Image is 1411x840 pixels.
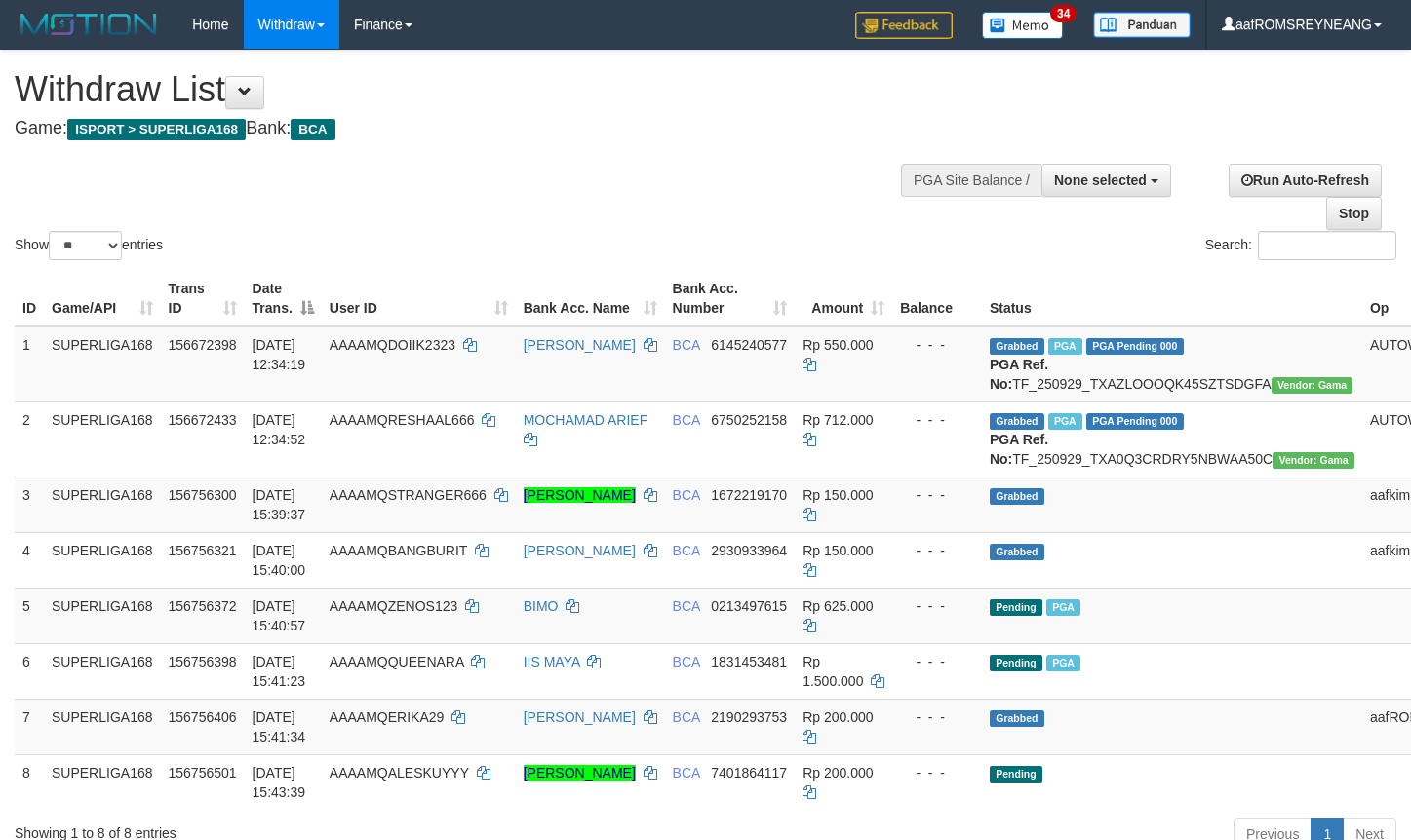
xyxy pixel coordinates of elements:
[15,477,44,532] td: 3
[990,338,1044,355] span: Grabbed
[15,643,44,699] td: 6
[253,709,306,745] span: [DATE] 15:41:34
[1086,413,1184,430] span: PGA Pending
[982,271,1362,326] th: Status
[524,598,559,614] a: BIMO
[169,598,237,614] span: 156756372
[524,709,636,725] a: [PERSON_NAME]
[330,487,487,503] span: AAAAMQSTRANGER666
[169,543,237,558] span: 156756321
[803,543,873,558] span: Rp 150.000
[990,488,1044,505] span: Grabbed
[169,709,237,725] span: 156756406
[990,599,1042,616] span: Pending
[900,410,974,430] div: - - -
[15,401,44,477] td: 2
[169,412,237,428] span: 156672433
[15,326,44,402] td: 1
[900,707,974,727] div: - - -
[330,543,467,558] span: AAAAMQBANGBURIT
[330,654,464,669] span: AAAAMQQUEENARA
[1086,338,1184,355] span: PGA Pending
[169,654,237,669] span: 156756398
[990,544,1044,560] span: Grabbed
[711,709,787,725] span: Copy 2190293753 to clipboard
[15,70,921,109] h1: Withdraw List
[900,335,974,355] div: - - -
[524,765,636,781] a: [PERSON_NAME]
[673,487,700,503] span: BCA
[1050,5,1077,22] span: 34
[253,543,306,578] span: [DATE] 15:40:00
[15,699,44,754] td: 7
[673,654,700,669] span: BCA
[15,119,921,138] h4: Game: Bank:
[291,119,334,140] span: BCA
[900,596,974,616] div: - - -
[1273,452,1354,469] span: Vendor URL: https://trx31.1velocity.biz
[1093,12,1191,38] img: panduan.png
[711,543,787,558] span: Copy 2930933964 to clipboard
[169,765,237,781] span: 156756501
[44,588,161,643] td: SUPERLIGA168
[49,231,122,260] select: Showentries
[1326,197,1382,230] a: Stop
[990,357,1048,392] b: PGA Ref. No:
[44,477,161,532] td: SUPERLIGA168
[44,401,161,477] td: SUPERLIGA168
[253,654,306,689] span: [DATE] 15:41:23
[524,412,648,428] a: MOCHAMAD ARIEF
[900,485,974,505] div: - - -
[990,413,1044,430] span: Grabbed
[803,337,873,353] span: Rp 550.000
[44,699,161,754] td: SUPERLIGA168
[15,588,44,643] td: 5
[855,12,953,39] img: Feedback.jpg
[516,271,665,326] th: Bank Acc. Name: activate to sort column ascending
[803,487,873,503] span: Rp 150.000
[1041,164,1171,197] button: None selected
[253,412,306,447] span: [DATE] 12:34:52
[901,164,1041,197] div: PGA Site Balance /
[1054,172,1147,188] span: None selected
[161,271,245,326] th: Trans ID: activate to sort column ascending
[44,643,161,699] td: SUPERLIGA168
[524,543,636,558] a: [PERSON_NAME]
[982,401,1362,477] td: TF_250929_TXA0Q3CRDRY5NBWAA50C
[1046,599,1080,616] span: Marked by aafsoycanthlai
[982,12,1064,39] img: Button%20Memo.svg
[673,412,700,428] span: BCA
[524,337,636,353] a: [PERSON_NAME]
[330,709,445,725] span: AAAAMQERIKA29
[665,271,796,326] th: Bank Acc. Number: activate to sort column ascending
[982,326,1362,402] td: TF_250929_TXAZLOOOQK45SZTSDGFA
[253,598,306,633] span: [DATE] 15:40:57
[1046,655,1080,671] span: Marked by aafsoycanthlai
[253,337,306,372] span: [DATE] 12:34:19
[900,541,974,560] div: - - -
[322,271,516,326] th: User ID: activate to sort column ascending
[711,765,787,781] span: Copy 7401864117 to clipboard
[15,271,44,326] th: ID
[673,765,700,781] span: BCA
[1229,164,1382,197] a: Run Auto-Refresh
[44,271,161,326] th: Game/API: activate to sort column ascending
[15,532,44,588] td: 4
[711,487,787,503] span: Copy 1672219170 to clipboard
[892,271,982,326] th: Balance
[1258,231,1396,260] input: Search:
[711,337,787,353] span: Copy 6145240577 to clipboard
[169,487,237,503] span: 156756300
[330,412,475,428] span: AAAAMQRESHAAL666
[1048,413,1082,430] span: Marked by aafsoycanthlai
[15,754,44,810] td: 8
[1048,338,1082,355] span: Marked by aafsoycanthlai
[330,337,455,353] span: AAAAMQDOIIK2323
[711,598,787,614] span: Copy 0213497615 to clipboard
[673,337,700,353] span: BCA
[1272,377,1353,394] span: Vendor URL: https://trx31.1velocity.biz
[253,765,306,800] span: [DATE] 15:43:39
[524,654,580,669] a: IIS MAYA
[44,532,161,588] td: SUPERLIGA168
[44,754,161,810] td: SUPERLIGA168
